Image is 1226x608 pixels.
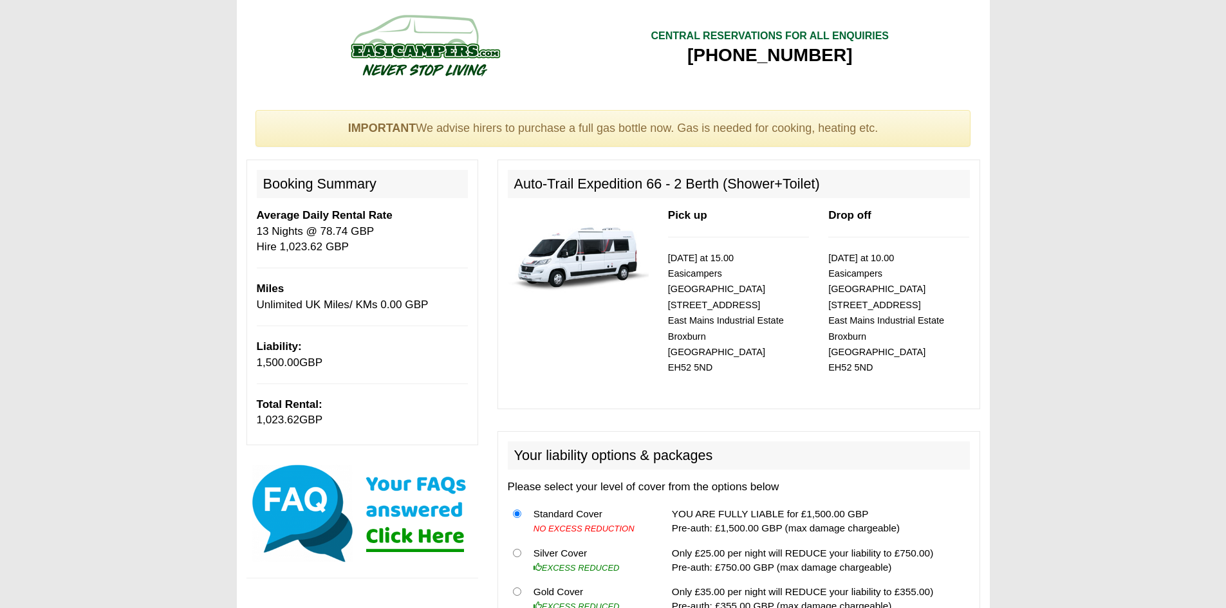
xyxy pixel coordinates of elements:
[667,502,970,541] td: YOU ARE FULLY LIABLE for £1,500.00 GBP Pre-auth: £1,500.00 GBP (max damage chargeable)
[828,253,944,373] small: [DATE] at 10.00 Easicampers [GEOGRAPHIC_DATA] [STREET_ADDRESS] East Mains Industrial Estate Broxb...
[257,356,300,369] span: 1,500.00
[246,462,478,565] img: Click here for our most common FAQs
[651,44,889,67] div: [PHONE_NUMBER]
[534,524,635,533] i: NO EXCESS REDUCTION
[255,110,971,147] div: We advise hirers to purchase a full gas bottle now. Gas is needed for cooking, heating etc.
[257,170,468,198] h2: Booking Summary
[528,540,652,580] td: Silver Cover
[508,170,970,198] h2: Auto-Trail Expedition 66 - 2 Berth (Shower+Toilet)
[651,29,889,44] div: CENTRAL RESERVATIONS FOR ALL ENQUIRIES
[668,209,707,221] b: Pick up
[257,208,468,255] p: 13 Nights @ 78.74 GBP Hire 1,023.62 GBP
[508,441,970,470] h2: Your liability options & packages
[257,397,468,428] p: GBP
[828,209,871,221] b: Drop off
[668,253,784,373] small: [DATE] at 15.00 Easicampers [GEOGRAPHIC_DATA] [STREET_ADDRESS] East Mains Industrial Estate Broxb...
[348,122,416,134] strong: IMPORTANT
[257,398,322,410] b: Total Rental:
[257,282,284,295] b: Miles
[667,540,970,580] td: Only £25.00 per night will REDUCE your liability to £750.00) Pre-auth: £750.00 GBP (max damage ch...
[257,340,302,353] b: Liability:
[508,208,649,299] img: 339.jpg
[302,10,547,80] img: campers-checkout-logo.png
[257,414,300,426] span: 1,023.62
[257,339,468,371] p: GBP
[508,479,970,495] p: Please select your level of cover from the options below
[534,563,620,573] i: EXCESS REDUCED
[528,502,652,541] td: Standard Cover
[257,281,468,313] p: Unlimited UK Miles/ KMs 0.00 GBP
[257,209,393,221] b: Average Daily Rental Rate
